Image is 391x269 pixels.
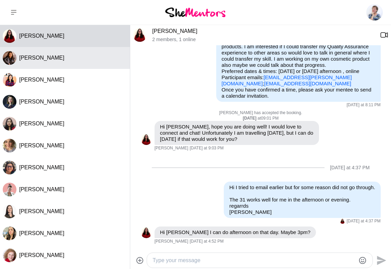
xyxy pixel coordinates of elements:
span: [PERSON_NAME] [19,77,64,83]
img: N [3,183,16,196]
div: Diana Philip [3,73,16,87]
span: [PERSON_NAME] [19,55,64,61]
a: [EMAIL_ADDRESS][PERSON_NAME][DOMAIN_NAME] [222,74,352,86]
span: [PERSON_NAME] [155,239,188,244]
img: K [3,161,16,174]
div: at 09:01 PM [141,116,381,121]
div: Meerah Tauqir [3,95,16,109]
img: D [3,51,16,65]
span: [PERSON_NAME] [19,186,64,192]
p: Purpose of Mentor Hour: Let's talk shop Seeking help with: Other: career options and sourcing pro... [222,19,375,87]
span: [PERSON_NAME] [19,99,64,105]
img: Tracy Travis [366,4,383,21]
span: [PERSON_NAME] [19,230,64,236]
a: [EMAIL_ADDRESS][DOMAIN_NAME] [264,81,351,86]
div: Neha Saxena [3,117,16,131]
p: Once you have confirmed a time, please ask your mentee to send a calendar invitation. [222,87,375,99]
div: Manisha Taneja [3,227,16,240]
p: [PERSON_NAME] has accepted the booking. [141,110,381,116]
p: 2 members , 1 online [152,37,375,42]
span: [PERSON_NAME] [19,208,64,214]
time: 2025-08-21T06:52:43.720Z [190,239,223,244]
span: [PERSON_NAME] [19,164,64,170]
span: [PERSON_NAME] [19,143,64,148]
img: M [3,95,16,109]
img: L [141,134,152,145]
div: Dian Erliasari [3,51,16,65]
span: [PERSON_NAME] [155,146,188,151]
div: Lidija McInnes [340,219,345,224]
button: Send [373,253,388,268]
span: [PERSON_NAME] [19,252,64,258]
button: Emoji picker [358,256,367,265]
img: M [3,227,16,240]
textarea: Type your message [152,256,355,265]
img: L [340,219,345,224]
strong: [DATE] [243,116,257,121]
a: [PERSON_NAME] [152,28,197,34]
div: [DATE] at 4:37 PM [330,165,370,171]
img: L [3,139,16,152]
img: D [3,73,16,87]
div: Laura Yuile [3,139,16,152]
time: 2025-08-18T11:03:09.023Z [190,146,223,151]
p: The 31 works well for me in the afternoon or evening. regarrds [PERSON_NAME] [229,197,375,215]
div: Lidija McInnes [3,29,16,43]
time: 2025-08-21T06:37:31.750Z [346,219,380,224]
img: N [3,117,16,131]
img: T [3,205,16,218]
time: 2025-08-18T10:11:21.753Z [346,102,380,108]
div: Marina Pitisano [3,248,16,262]
span: [PERSON_NAME] [19,121,64,126]
div: Lidija McInnes [141,134,152,145]
div: Lidija McInnes [133,28,147,42]
p: Hi [PERSON_NAME], hope you are doing well! I would love to connect and chat! Unfortunately I am t... [160,124,314,142]
img: L [141,227,152,238]
div: Kate Yonge [3,161,16,174]
p: Hi I tried to email earlier but for some reason did not go through. [229,184,375,191]
img: M [3,248,16,262]
img: She Mentors Logo [165,8,225,17]
div: Lidija McInnes [141,227,152,238]
div: Tahlia Shaw [3,205,16,218]
p: Hi [PERSON_NAME] I can do afternoon on that day. Maybe 3pm? [160,229,310,235]
img: L [3,29,16,43]
div: Nikki Paterson [3,183,16,196]
img: L [133,28,147,42]
span: [PERSON_NAME] [19,33,64,39]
